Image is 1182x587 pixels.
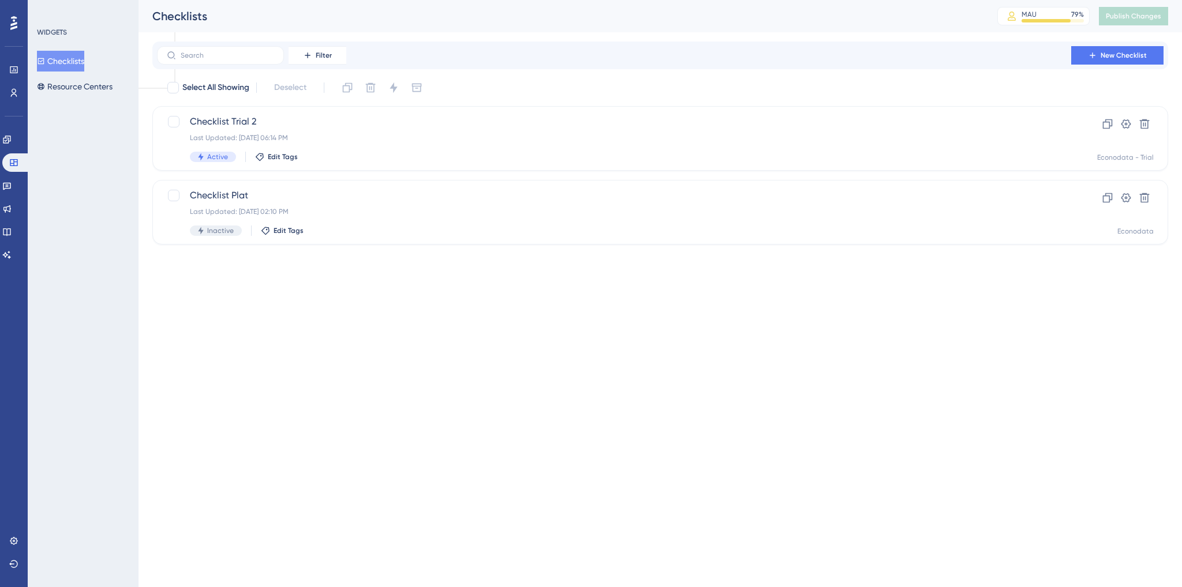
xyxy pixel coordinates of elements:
div: Econodata - Trial [1097,153,1154,162]
span: Inactive [207,226,234,235]
button: Filter [289,46,346,65]
span: Publish Changes [1106,12,1161,21]
span: Checklist Plat [190,189,1038,202]
button: Edit Tags [255,152,298,161]
span: Active [207,152,228,161]
span: Checklist Trial 2 [190,115,1038,129]
div: Checklists [152,8,968,24]
div: Last Updated: [DATE] 02:10 PM [190,207,1038,216]
div: WIDGETS [37,28,67,37]
span: Filter [316,51,332,60]
span: Edit Tags [274,226,304,235]
div: MAU [1022,10,1037,19]
button: Publish Changes [1099,7,1168,25]
span: New Checklist [1101,51,1147,60]
div: Last Updated: [DATE] 06:14 PM [190,133,1038,142]
span: Deselect [274,81,306,95]
div: Econodata [1117,227,1154,236]
button: New Checklist [1071,46,1164,65]
div: 79 % [1071,10,1084,19]
button: Checklists [37,51,84,72]
button: Resource Centers [37,76,113,97]
button: Edit Tags [261,226,304,235]
input: Search [181,51,274,59]
button: Deselect [264,77,317,98]
span: Edit Tags [268,152,298,161]
span: Select All Showing [182,81,249,95]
